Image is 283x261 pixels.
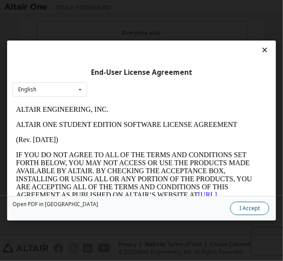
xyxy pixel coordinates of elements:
a: [URL][DOMAIN_NAME] [4,89,205,105]
p: ALTAIR ONE STUDENT EDITION SOFTWARE LICENSE AGREEMENT [4,19,255,27]
p: IF YOU DO NOT AGREE TO ALL OF THE TERMS AND CONDITIONS SET FORTH BELOW, YOU MAY NOT ACCESS OR USE... [4,49,255,177]
button: I Accept [230,202,269,215]
div: End-User License Agreement [12,68,271,77]
p: ALTAIR ENGINEERING, INC. [4,4,255,12]
p: (Rev. [DATE]) [4,34,255,42]
div: English [18,87,36,92]
a: Open PDF in [GEOGRAPHIC_DATA] [12,202,98,207]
